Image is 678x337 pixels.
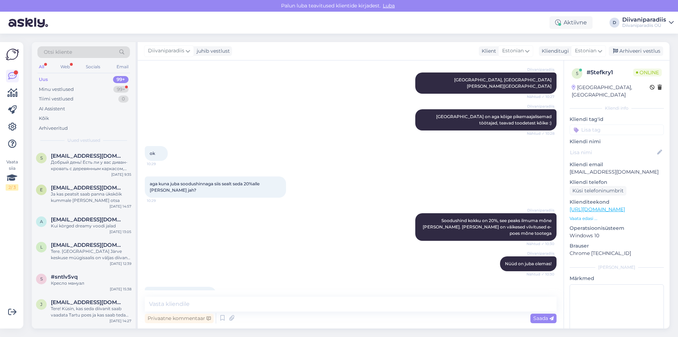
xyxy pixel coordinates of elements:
[570,275,664,282] p: Märkmed
[67,137,100,144] span: Uued vestlused
[527,104,554,109] span: Diivaniparadiis
[539,47,569,55] div: Klienditugi
[527,241,554,246] span: Nähtud ✓ 10:30
[39,76,48,83] div: Uus
[575,47,596,55] span: Estonian
[609,18,619,28] div: D
[51,299,124,306] span: julixpov@yandex.ru
[570,225,664,232] p: Operatsioonisüsteem
[147,198,173,203] span: 10:29
[505,261,552,266] span: Nüüd on juba olemas!
[59,62,71,71] div: Web
[533,315,554,321] span: Saada
[51,153,124,159] span: svetlana_maxeemova@hotmail.com
[39,125,68,132] div: Arhiveeritud
[148,47,184,55] span: Diivaniparadiis
[51,274,78,280] span: #sntlv5vq
[39,95,73,103] div: Tiimi vestlused
[37,62,46,71] div: All
[113,76,129,83] div: 99+
[39,105,65,112] div: AI Assistent
[147,161,173,167] span: 10:29
[145,314,214,323] div: Privaatne kommentaar
[572,84,650,99] div: [GEOGRAPHIC_DATA], [GEOGRAPHIC_DATA]
[587,68,633,77] div: # 5tefkry1
[570,186,626,196] div: Küsi telefoninumbrit
[40,187,43,192] span: e
[51,159,131,172] div: Добрый день! Есть ли у вас диван-кровать с деревянным каркасом, который подойдёт для ежедневного ...
[609,46,663,56] div: Arhiveeri vestlus
[6,48,19,61] img: Askly Logo
[527,94,554,99] span: Nähtud ✓ 10:27
[570,105,664,111] div: Kliendi info
[150,151,155,156] span: ok
[622,23,666,28] div: Diivaniparadiis OÜ
[502,47,524,55] span: Estonian
[39,115,49,122] div: Kõik
[194,47,230,55] div: juhib vestlust
[622,17,666,23] div: Diivaniparadiis
[570,179,664,186] p: Kliendi telefon
[39,86,74,93] div: Minu vestlused
[6,159,18,191] div: Vaata siia
[381,2,397,9] span: Luba
[51,306,131,318] div: Tere! Küsin, kas seda diivanit saab vaadata Tartu poes ja kas saab teda tellida teises värvis?NUR...
[40,155,43,161] span: s
[84,62,102,71] div: Socials
[576,71,578,76] span: 5
[109,318,131,324] div: [DATE] 14:27
[109,204,131,209] div: [DATE] 14:57
[527,208,554,213] span: Diivaniparadiis
[633,69,662,76] span: Online
[40,302,42,307] span: j
[527,131,554,136] span: Nähtud ✓ 10:28
[570,168,664,176] p: [EMAIL_ADDRESS][DOMAIN_NAME]
[570,124,664,135] input: Lisa tag
[51,216,124,223] span: aunekas@gmail.com
[6,184,18,191] div: 2 / 3
[40,244,43,250] span: l
[436,114,553,126] span: [GEOGRAPHIC_DATA] on aga kõige pikemaajalisemad töötajad, teavad toodetest kõike :)
[570,138,664,145] p: Kliendi nimi
[570,149,656,156] input: Lisa nimi
[570,198,664,206] p: Klienditeekond
[570,264,664,271] div: [PERSON_NAME]
[110,261,131,266] div: [DATE] 12:39
[44,48,72,56] span: Otsi kliente
[454,77,553,89] span: [GEOGRAPHIC_DATA], [GEOGRAPHIC_DATA] [PERSON_NAME][GEOGRAPHIC_DATA]
[622,17,674,28] a: DiivaniparadiisDiivaniparadiis OÜ
[40,276,43,281] span: s
[109,229,131,234] div: [DATE] 13:05
[570,116,664,123] p: Kliendi tag'id
[570,242,664,250] p: Brauser
[113,86,129,93] div: 99+
[570,250,664,257] p: Chrome [TECHNICAL_ID]
[110,286,131,292] div: [DATE] 15:38
[423,218,553,236] span: Soodushind kokku on 20%, see peaks ilmuma mõne [PERSON_NAME]. [PERSON_NAME] on väikesed viivituse...
[51,242,124,248] span: lillepold.mari@gmail.com
[549,16,593,29] div: Aktiivne
[51,280,131,286] div: Кресло мануал
[51,185,124,191] span: ermes@lilleekspert.ee
[570,215,664,222] p: Vaata edasi ...
[111,172,131,177] div: [DATE] 9:35
[479,47,496,55] div: Klient
[570,161,664,168] p: Kliendi email
[40,219,43,224] span: a
[570,206,625,213] a: [URL][DOMAIN_NAME]
[51,248,131,261] div: Tere. [GEOGRAPHIC_DATA] Järve keskuse müügisaalis on väljas diivan nimega MAURO. Kas see on ainuk...
[150,181,261,193] span: aga kuna juba soodushinnaga siis sealt seda 20%alle [PERSON_NAME] jah?
[527,67,554,72] span: Diivaniparadiis
[527,251,554,256] span: Diivaniparadiis
[115,62,130,71] div: Email
[570,232,664,239] p: Windows 10
[118,95,129,103] div: 0
[51,223,131,229] div: Kui kòrged dreamy voodi jalad
[51,191,131,204] div: Ja kas peatsit saab panna ükskõik kummale [PERSON_NAME] otsa
[527,272,554,277] span: Nähtud ✓ 10:30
